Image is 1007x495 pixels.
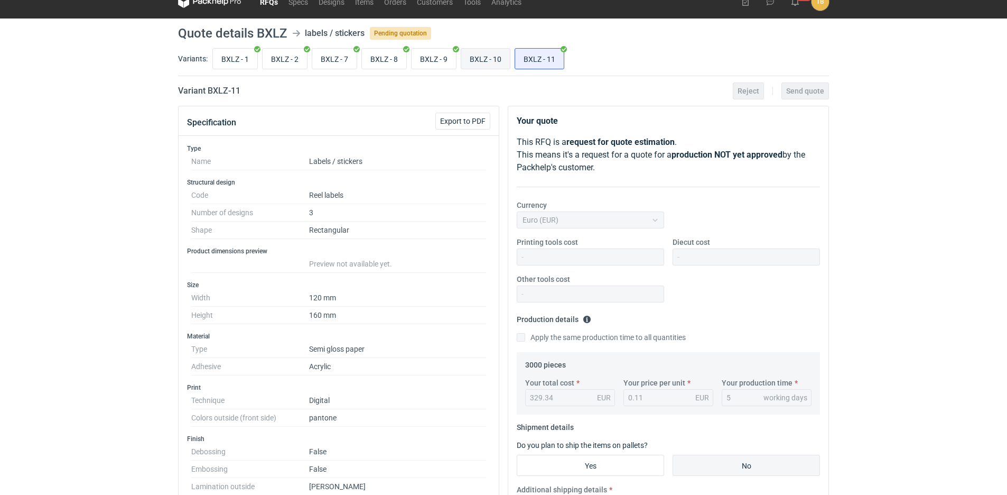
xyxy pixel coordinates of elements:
[187,332,490,341] h3: Material
[623,378,685,388] label: Your price per unit
[309,289,486,307] dd: 120 mm
[370,27,431,40] span: Pending quotation
[517,332,686,343] label: Apply the same production time to all quantities
[517,136,820,174] p: This RFQ is a . This means it's a request for a quote for a by the Packhelp's customer.
[187,435,490,443] h3: Finish
[312,48,357,69] label: BXLZ - 7
[597,392,611,403] div: EUR
[191,289,309,307] dt: Width
[525,378,574,388] label: Your total cost
[672,150,782,160] strong: production NOT yet approved
[187,178,490,187] h3: Structural design
[191,153,309,170] dt: Name
[309,358,486,375] dd: Acrylic
[191,204,309,222] dt: Number of designs
[178,27,287,40] h1: Quote details BXLZ
[566,137,675,147] strong: request for quote estimation
[695,392,709,403] div: EUR
[517,311,591,324] legend: Production details
[309,260,392,268] span: Preview not available yet.
[517,484,607,495] label: Additional shipping details
[187,247,490,255] h3: Product dimensions preview
[361,48,407,69] label: BXLZ - 8
[517,419,574,432] legend: Shipment details
[517,274,570,285] label: Other tools cost
[515,48,564,69] label: BXLZ - 11
[187,110,236,135] button: Specification
[461,48,510,69] label: BXLZ - 10
[440,117,486,125] span: Export to PDF
[673,237,710,247] label: Diecut cost
[309,409,486,427] dd: pantone
[305,27,365,40] div: labels / stickers
[517,237,578,247] label: Printing tools cost
[187,281,490,289] h3: Size
[191,392,309,409] dt: Technique
[309,222,486,239] dd: Rectangular
[191,443,309,461] dt: Debossing
[309,204,486,222] dd: 3
[781,82,829,99] button: Send quote
[191,307,309,324] dt: Height
[733,82,764,99] button: Reject
[309,392,486,409] dd: Digital
[786,87,824,95] span: Send quote
[187,144,490,153] h3: Type
[309,153,486,170] dd: Labels / stickers
[212,48,258,69] label: BXLZ - 1
[722,378,792,388] label: Your production time
[309,341,486,358] dd: Semi gloss paper
[411,48,456,69] label: BXLZ - 9
[191,222,309,239] dt: Shape
[191,358,309,375] dt: Adhesive
[309,443,486,461] dd: False
[517,200,547,210] label: Currency
[191,461,309,478] dt: Embossing
[309,307,486,324] dd: 160 mm
[262,48,307,69] label: BXLZ - 2
[191,409,309,427] dt: Colors outside (front side)
[435,113,490,130] button: Export to PDF
[517,441,648,450] label: Do you plan to ship the items on pallets?
[191,341,309,358] dt: Type
[178,53,208,64] label: Variants:
[309,461,486,478] dd: False
[763,392,807,403] div: working days
[178,85,240,97] h2: Variant BXLZ - 11
[191,187,309,204] dt: Code
[187,383,490,392] h3: Print
[525,356,566,369] legend: 3000 pieces
[517,116,558,126] strong: Your quote
[309,187,486,204] dd: Reel labels
[738,87,759,95] span: Reject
